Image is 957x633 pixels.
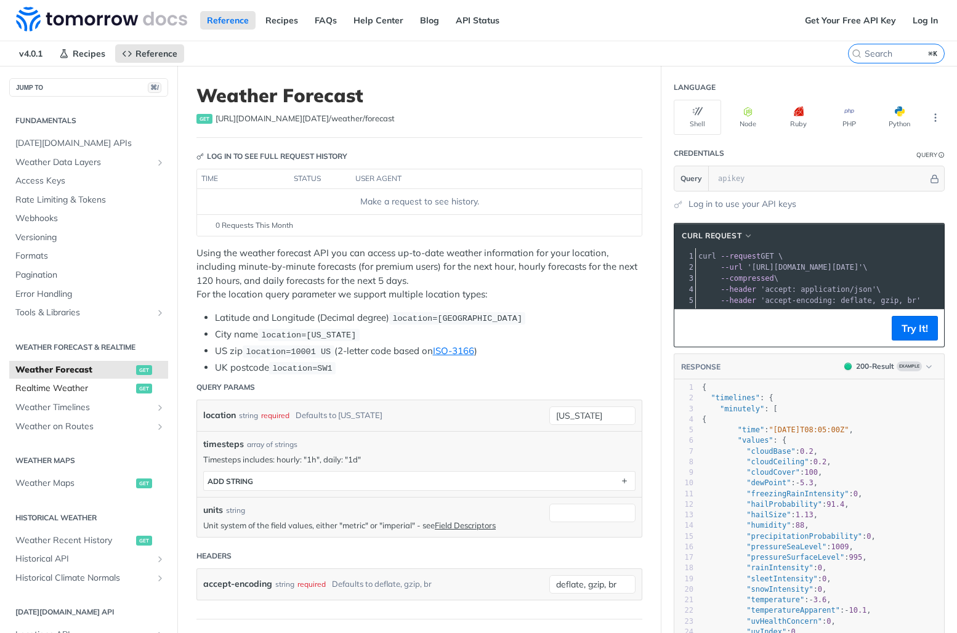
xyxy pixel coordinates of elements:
[677,230,757,242] button: cURL Request
[876,100,923,135] button: Python
[413,11,446,30] a: Blog
[15,477,133,490] span: Weather Maps
[9,607,168,618] h2: [DATE][DOMAIN_NAME] API
[702,436,786,445] span: : {
[746,510,791,519] span: "hailSize"
[712,166,928,191] input: apikey
[928,172,941,185] button: Hide
[746,468,800,477] span: "cloudCover"
[814,458,827,466] span: 0.2
[746,478,791,487] span: "dewPoint"
[818,585,822,594] span: 0
[15,250,165,262] span: Formats
[702,393,773,402] span: : {
[674,542,693,552] div: 16
[682,230,741,241] span: cURL Request
[721,252,761,260] span: --request
[15,553,152,565] span: Historical API
[196,382,255,393] div: Query Params
[226,505,245,516] div: string
[674,584,693,595] div: 20
[688,198,796,211] a: Log in to use your API keys
[155,422,165,432] button: Show subpages for Weather on Routes
[674,605,693,616] div: 22
[906,11,945,30] a: Log In
[15,421,152,433] span: Weather on Routes
[115,44,184,63] a: Reference
[674,393,693,403] div: 2
[259,11,305,30] a: Recipes
[674,499,693,510] div: 12
[702,606,871,615] span: : ,
[702,553,866,562] span: : ,
[15,364,133,376] span: Weather Forecast
[15,232,165,244] span: Versioning
[136,536,152,546] span: get
[674,82,716,93] div: Language
[433,345,474,357] a: ISO-3166
[203,406,236,424] label: location
[746,606,840,615] span: "temperatureApparent"
[308,11,344,30] a: FAQs
[332,575,432,593] div: Defaults to deflate, gzip, br
[818,563,822,572] span: 0
[746,458,809,466] span: "cloudCeiling"
[155,573,165,583] button: Show subpages for Historical Climate Normals
[796,521,804,530] span: 88
[698,252,783,260] span: GET \
[698,252,716,260] span: curl
[239,406,258,424] div: string
[674,616,693,627] div: 23
[926,108,945,127] button: More Languages
[351,169,617,189] th: user agent
[15,194,165,206] span: Rate Limiting & Tokens
[746,447,795,456] span: "cloudBase"
[702,500,849,509] span: : ,
[809,595,813,604] span: -
[15,269,165,281] span: Pagination
[449,11,506,30] a: API Status
[852,49,862,58] svg: Search
[196,550,232,562] div: Headers
[674,446,693,457] div: 7
[702,478,818,487] span: : ,
[9,134,168,153] a: [DATE][DOMAIN_NAME] APIs
[208,477,253,486] div: ADD string
[897,361,922,371] span: Example
[798,11,903,30] a: Get Your Free API Key
[196,246,642,302] p: Using the weather forecast API you can access up-to-date weather information for your location, i...
[9,474,168,493] a: Weather Mapsget
[15,401,152,414] span: Weather Timelines
[197,169,289,189] th: time
[674,574,693,584] div: 19
[702,521,809,530] span: : ,
[800,478,814,487] span: 5.3
[721,296,756,305] span: --header
[674,563,693,573] div: 18
[216,220,293,231] span: 0 Requests This Month
[674,467,693,478] div: 9
[15,175,165,187] span: Access Keys
[702,510,818,519] span: : ,
[9,550,168,568] a: Historical APIShow subpages for Historical API
[155,308,165,318] button: Show subpages for Tools & Libraries
[702,415,706,424] span: {
[15,534,133,547] span: Weather Recent History
[15,307,152,319] span: Tools & Libraries
[674,595,693,605] div: 21
[135,48,177,59] span: Reference
[702,447,818,456] span: : ,
[12,44,49,63] span: v4.0.1
[9,342,168,353] h2: Weather Forecast & realtime
[702,383,706,392] span: {
[196,84,642,107] h1: Weather Forecast
[746,585,813,594] span: "snowIntensity"
[939,152,945,158] i: Information
[15,156,152,169] span: Weather Data Layers
[15,137,165,150] span: [DATE][DOMAIN_NAME] APIs
[9,209,168,228] a: Webhooks
[9,569,168,587] a: Historical Climate NormalsShow subpages for Historical Climate Normals
[720,405,764,413] span: "minutely"
[275,575,294,593] div: string
[196,151,347,162] div: Log in to see full request history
